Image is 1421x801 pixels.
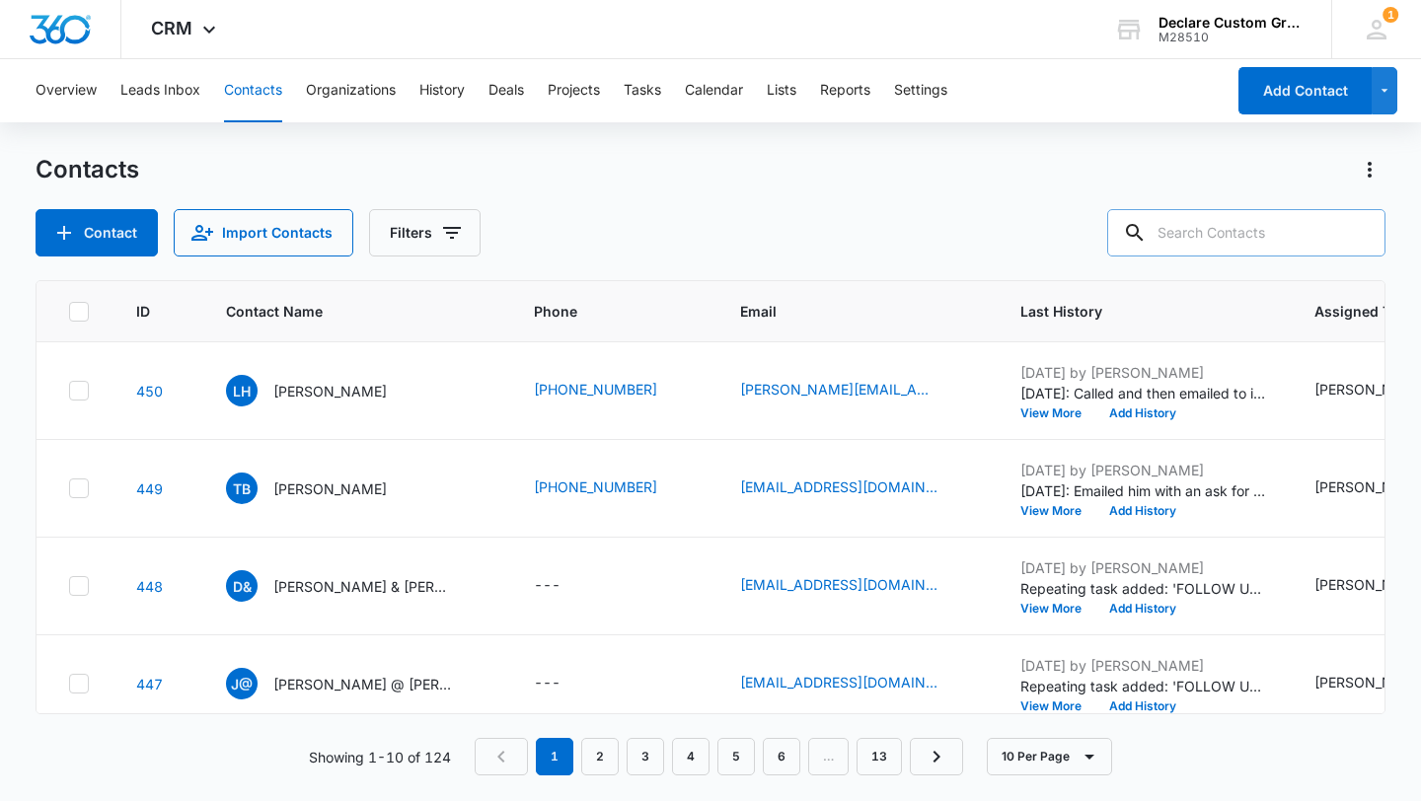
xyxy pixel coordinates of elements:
[226,668,486,699] div: Contact Name - Jamie @ Scotts Towing - Select to Edit Field
[136,480,163,497] a: Navigate to contact details page for Tim Bement
[1095,407,1190,419] button: Add History
[226,375,258,406] span: LH
[740,476,973,500] div: Email - tbement@aprestoration.com - Select to Edit Field
[226,301,458,322] span: Contact Name
[534,574,561,598] div: ---
[273,381,387,401] p: [PERSON_NAME]
[226,668,258,699] span: J@
[273,576,451,597] p: [PERSON_NAME] & [PERSON_NAME] @ Choice Towing
[672,738,710,775] a: Page 4
[740,379,973,402] div: Email - logan.howard-finn@elderconstructioninc.com - Select to Edit Field
[174,209,353,256] button: Import Contacts
[534,574,596,598] div: Phone - - Select to Edit Field
[534,476,693,500] div: Phone - (970) 481-2720 - Select to Edit Field
[987,738,1112,775] button: 10 Per Page
[136,578,163,595] a: Navigate to contact details page for Desmond & Michelle @ Choice Towing
[36,155,139,184] h1: Contacts
[820,59,870,122] button: Reports
[488,59,524,122] button: Deals
[910,738,963,775] a: Next Page
[273,478,387,499] p: [PERSON_NAME]
[1020,676,1267,696] p: Repeating task added: 'FOLLOW UP BASED ON INTRO EMAIL SENT [DATE]'
[740,301,944,322] span: Email
[1020,362,1267,383] p: [DATE] by [PERSON_NAME]
[767,59,796,122] button: Lists
[1020,460,1267,480] p: [DATE] by [PERSON_NAME]
[1159,31,1303,44] div: account id
[1020,301,1238,322] span: Last History
[475,738,963,775] nav: Pagination
[740,672,973,695] div: Email - scottstowingco@yahoo.com - Select to Edit Field
[740,574,937,595] a: [EMAIL_ADDRESS][DOMAIN_NAME]
[1020,655,1267,676] p: [DATE] by [PERSON_NAME]
[624,59,661,122] button: Tasks
[740,476,937,497] a: [EMAIL_ADDRESS][DOMAIN_NAME]
[1095,700,1190,712] button: Add History
[226,570,258,602] span: D&
[534,379,693,402] div: Phone - (970) 433-9425 - Select to Edit Field
[534,379,657,400] a: [PHONE_NUMBER]
[894,59,947,122] button: Settings
[857,738,902,775] a: Page 13
[1020,578,1267,599] p: Repeating task added: 'FOLLOW UP ON INTRO EMAIL SENT [DATE]'
[369,209,481,256] button: Filters
[309,747,451,767] p: Showing 1-10 of 124
[1095,505,1190,517] button: Add History
[717,738,755,775] a: Page 5
[273,674,451,694] p: [PERSON_NAME] @ [PERSON_NAME]
[685,59,743,122] button: Calendar
[224,59,282,122] button: Contacts
[1383,7,1398,23] span: 1
[1020,480,1267,501] p: [DATE]: Emailed him with an ask for the entire AP fleet and some examples of recent work. He resp...
[740,379,937,400] a: [PERSON_NAME][EMAIL_ADDRESS][PERSON_NAME][DOMAIN_NAME]
[1238,67,1372,114] button: Add Contact
[1020,603,1095,615] button: View More
[226,473,422,504] div: Contact Name - Tim Bement - Select to Edit Field
[1020,383,1267,403] p: [DATE]: Called and then emailed to introduce Declare and it's capabilities. Asked them to conside...
[136,676,163,692] a: Navigate to contact details page for Jamie @ Scotts Towing
[534,672,596,695] div: Phone - - Select to Edit Field
[151,18,192,38] span: CRM
[536,738,573,775] em: 1
[1020,557,1267,578] p: [DATE] by [PERSON_NAME]
[740,574,973,598] div: Email - dispatch@choicetowingco.com - Select to Edit Field
[226,375,422,406] div: Contact Name - Logan Howard-Finn - Select to Edit Field
[1354,154,1385,185] button: Actions
[136,383,163,400] a: Navigate to contact details page for Logan Howard-Finn
[1107,209,1385,256] input: Search Contacts
[740,672,937,692] a: [EMAIL_ADDRESS][DOMAIN_NAME]
[627,738,664,775] a: Page 3
[548,59,600,122] button: Projects
[120,59,200,122] button: Leads Inbox
[534,476,657,497] a: [PHONE_NUMBER]
[1020,407,1095,419] button: View More
[419,59,465,122] button: History
[763,738,800,775] a: Page 6
[1020,505,1095,517] button: View More
[1020,700,1095,712] button: View More
[306,59,396,122] button: Organizations
[534,672,561,695] div: ---
[36,59,97,122] button: Overview
[581,738,619,775] a: Page 2
[1383,7,1398,23] div: notifications count
[226,473,258,504] span: TB
[36,209,158,256] button: Add Contact
[534,301,664,322] span: Phone
[136,301,150,322] span: ID
[1159,15,1303,31] div: account name
[226,570,486,602] div: Contact Name - Desmond & Michelle @ Choice Towing - Select to Edit Field
[1095,603,1190,615] button: Add History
